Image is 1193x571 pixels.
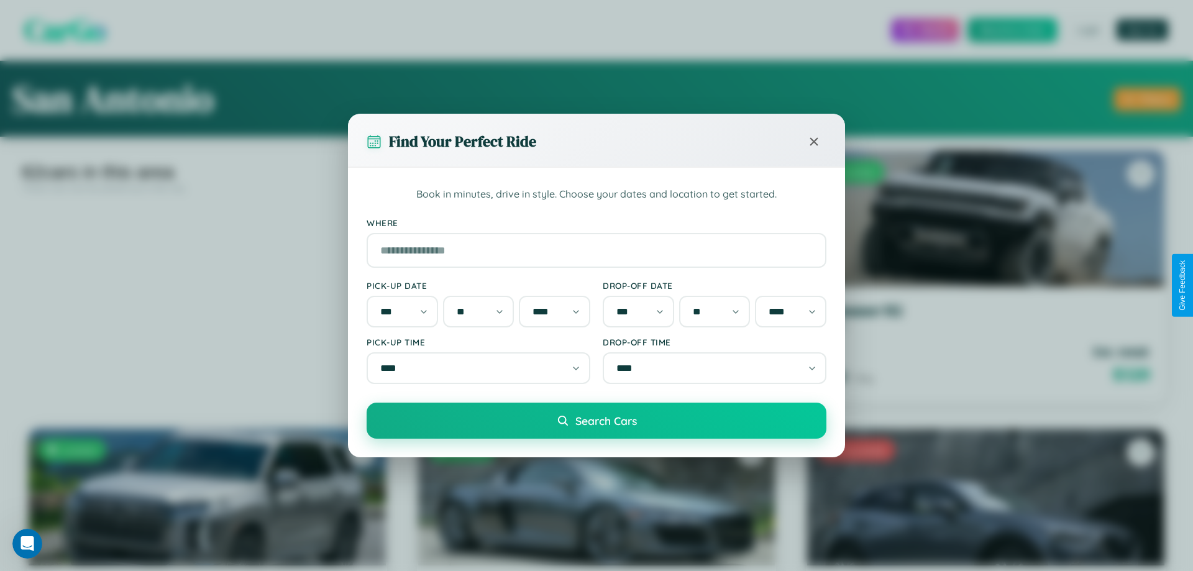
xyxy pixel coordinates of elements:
[603,337,826,347] label: Drop-off Time
[367,337,590,347] label: Pick-up Time
[367,186,826,203] p: Book in minutes, drive in style. Choose your dates and location to get started.
[603,280,826,291] label: Drop-off Date
[389,131,536,152] h3: Find Your Perfect Ride
[575,414,637,427] span: Search Cars
[367,280,590,291] label: Pick-up Date
[367,217,826,228] label: Where
[367,403,826,439] button: Search Cars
